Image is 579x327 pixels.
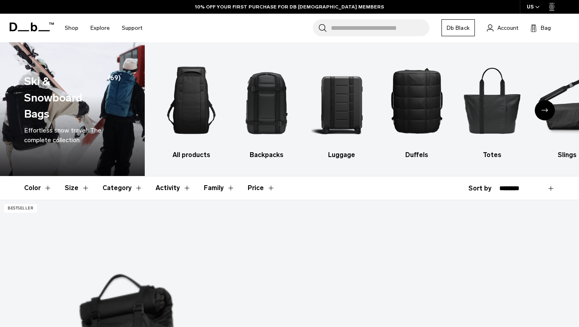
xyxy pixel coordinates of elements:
[236,150,297,160] h3: Backpacks
[161,54,222,160] li: 1 / 10
[236,54,297,160] a: Db Backpacks
[311,150,372,160] h3: Luggage
[4,204,37,213] p: Bestseller
[24,126,101,144] span: Effortless snow travel: The complete collection.
[65,14,78,42] a: Shop
[90,14,110,42] a: Explore
[156,176,191,200] button: Toggle Filter
[462,54,523,160] li: 5 / 10
[462,54,523,146] img: Db
[541,24,551,32] span: Bag
[103,176,143,200] button: Toggle Filter
[386,54,448,160] li: 4 / 10
[311,54,372,160] li: 3 / 10
[24,176,52,200] button: Toggle Filter
[441,19,475,36] a: Db Black
[236,54,297,146] img: Db
[122,14,142,42] a: Support
[248,176,275,200] button: Toggle Price
[195,3,384,10] a: 10% OFF YOUR FIRST PURCHASE FOR DB [DEMOGRAPHIC_DATA] MEMBERS
[161,150,222,160] h3: All products
[386,150,448,160] h3: Duffels
[311,54,372,160] a: Db Luggage
[311,54,372,146] img: Db
[487,23,518,33] a: Account
[24,73,105,122] h1: Ski & Snowboard Bags
[161,54,222,160] a: Db All products
[497,24,518,32] span: Account
[236,54,297,160] li: 2 / 10
[386,54,448,160] a: Db Duffels
[59,14,148,42] nav: Main Navigation
[65,176,90,200] button: Toggle Filter
[535,100,555,120] div: Next slide
[462,150,523,160] h3: Totes
[530,23,551,33] button: Bag
[386,54,448,146] img: Db
[161,54,222,146] img: Db
[108,73,121,122] span: (69)
[204,176,235,200] button: Toggle Filter
[462,54,523,160] a: Db Totes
